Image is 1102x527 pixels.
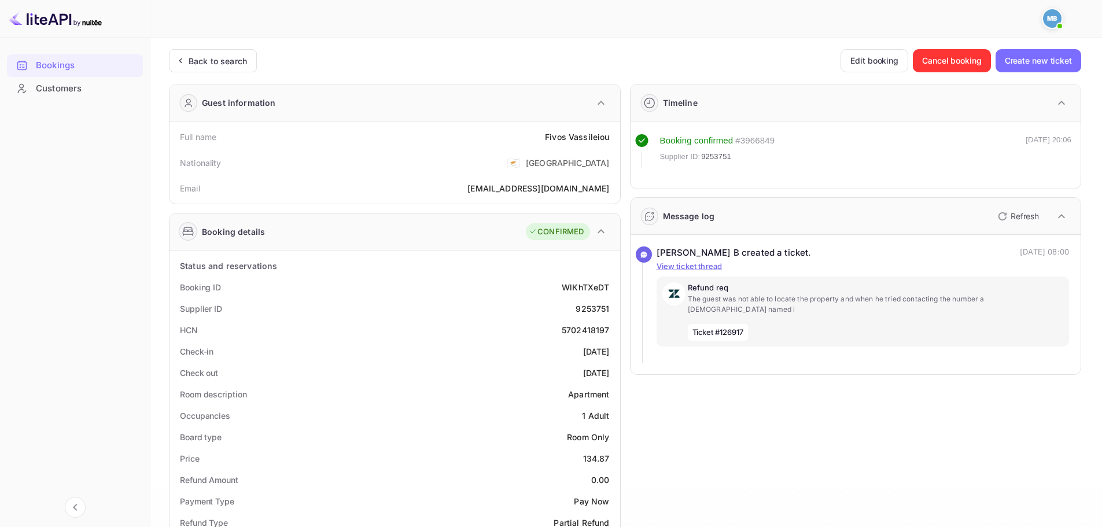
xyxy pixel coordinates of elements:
[36,82,137,95] div: Customers
[567,431,609,443] div: Room Only
[7,78,143,100] div: Customers
[9,9,102,28] img: LiteAPI logo
[180,260,277,272] div: Status and reservations
[660,134,734,148] div: Booking confirmed
[660,151,701,163] span: Supplier ID:
[180,303,222,315] div: Supplier ID
[1043,9,1062,28] img: Mohcine Belkhir
[180,431,222,443] div: Board type
[913,49,991,72] button: Cancel booking
[180,495,234,507] div: Payment Type
[688,282,1064,294] p: Refund req
[568,388,609,400] div: Apartment
[1011,210,1039,222] p: Refresh
[467,182,609,194] div: [EMAIL_ADDRESS][DOMAIN_NAME]
[583,345,610,358] div: [DATE]
[841,49,908,72] button: Edit booking
[180,157,222,169] div: Nationality
[591,474,610,486] div: 0.00
[583,367,610,379] div: [DATE]
[545,131,609,143] div: Fivos Vassileiou
[180,452,200,465] div: Price
[663,97,698,109] div: Timeline
[562,324,610,336] div: 5702418197
[180,474,238,486] div: Refund Amount
[180,281,221,293] div: Booking ID
[662,282,685,305] img: AwvSTEc2VUhQAAAAAElFTkSuQmCC
[574,495,609,507] div: Pay Now
[582,410,609,422] div: 1 Adult
[507,152,520,173] span: United States
[202,226,265,238] div: Booking details
[180,131,216,143] div: Full name
[180,410,230,422] div: Occupancies
[180,367,218,379] div: Check out
[1020,246,1069,260] p: [DATE] 08:00
[180,182,200,194] div: Email
[180,324,198,336] div: HCN
[36,59,137,72] div: Bookings
[180,388,246,400] div: Room description
[7,54,143,76] a: Bookings
[562,281,609,293] div: WlKhTXeDT
[526,157,610,169] div: [GEOGRAPHIC_DATA]
[735,134,775,148] div: # 3966849
[657,246,812,260] div: [PERSON_NAME] B created a ticket.
[688,324,749,341] span: Ticket #126917
[529,226,584,238] div: CONFIRMED
[657,261,1070,272] p: View ticket thread
[189,55,247,67] div: Back to search
[7,54,143,77] div: Bookings
[180,345,213,358] div: Check-in
[65,497,86,518] button: Collapse navigation
[991,207,1044,226] button: Refresh
[688,294,1064,315] p: The guest was not able to locate the property and when he tried contacting the number a [DEMOGRAP...
[583,452,610,465] div: 134.87
[202,97,276,109] div: Guest information
[996,49,1081,72] button: Create new ticket
[663,210,715,222] div: Message log
[7,78,143,99] a: Customers
[576,303,609,315] div: 9253751
[701,151,731,163] span: 9253751
[1026,134,1071,168] div: [DATE] 20:06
